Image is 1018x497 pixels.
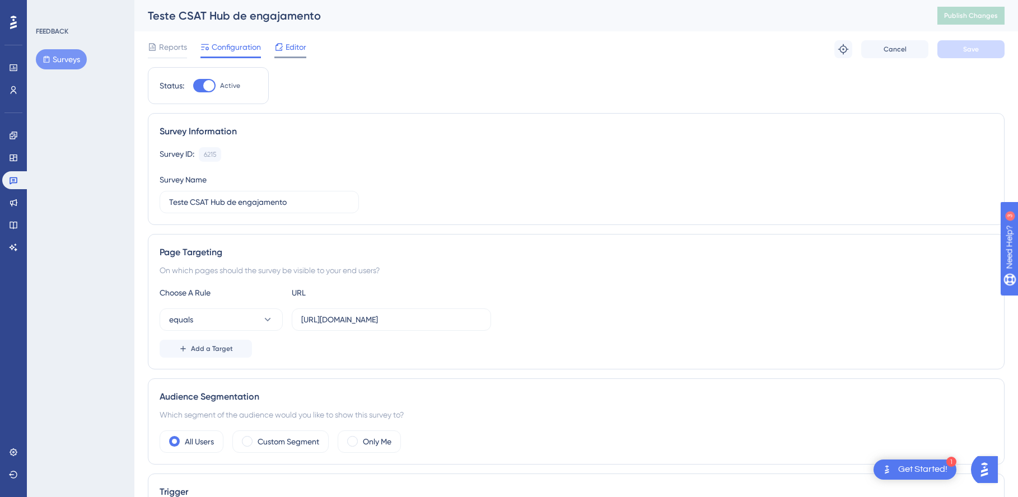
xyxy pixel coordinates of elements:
[220,81,240,90] span: Active
[286,40,306,54] span: Editor
[160,246,993,259] div: Page Targeting
[160,286,283,299] div: Choose A Rule
[292,286,415,299] div: URL
[160,173,207,186] div: Survey Name
[937,40,1005,58] button: Save
[160,408,993,421] div: Which segment of the audience would you like to show this survey to?
[159,40,187,54] span: Reports
[204,150,216,159] div: 6215
[160,390,993,404] div: Audience Segmentation
[160,79,184,92] div: Status:
[363,435,391,448] label: Only Me
[36,27,68,36] div: FEEDBACK
[971,453,1005,486] iframe: UserGuiding AI Assistant Launcher
[185,435,214,448] label: All Users
[160,340,252,358] button: Add a Target
[874,460,956,480] div: Open Get Started! checklist, remaining modules: 1
[160,125,993,138] div: Survey Information
[880,463,894,476] img: launcher-image-alternative-text
[169,313,193,326] span: equals
[301,313,482,326] input: yourwebsite.com/path
[946,457,956,467] div: 1
[944,11,998,20] span: Publish Changes
[212,40,261,54] span: Configuration
[169,196,349,208] input: Type your Survey name
[258,435,319,448] label: Custom Segment
[78,6,81,15] div: 3
[937,7,1005,25] button: Publish Changes
[26,3,70,16] span: Need Help?
[36,49,87,69] button: Surveys
[898,463,947,476] div: Get Started!
[884,45,907,54] span: Cancel
[160,264,993,277] div: On which pages should the survey be visible to your end users?
[160,147,194,162] div: Survey ID:
[861,40,928,58] button: Cancel
[160,308,283,331] button: equals
[191,344,233,353] span: Add a Target
[148,8,909,24] div: Teste CSAT Hub de engajamento
[963,45,979,54] span: Save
